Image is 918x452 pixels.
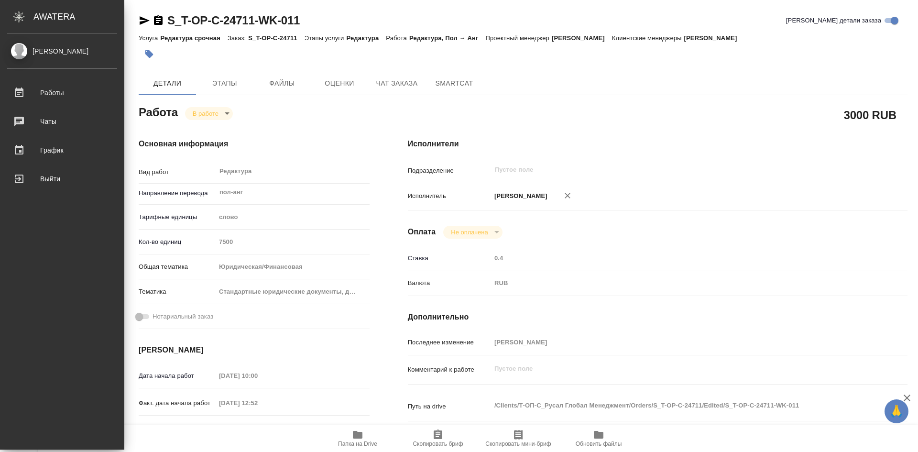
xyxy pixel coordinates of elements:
[491,251,866,265] input: Пустое поле
[216,259,370,275] div: Юридическая/Финансовая
[216,421,299,435] input: Пустое поле
[408,226,436,238] h4: Оплата
[216,209,370,225] div: слово
[139,398,216,408] p: Факт. дата начала работ
[139,167,216,177] p: Вид работ
[413,441,463,447] span: Скопировать бриф
[216,235,370,249] input: Пустое поле
[7,143,117,157] div: График
[448,228,491,236] button: Не оплачена
[347,34,386,42] p: Редактура
[491,191,547,201] p: [PERSON_NAME]
[33,7,124,26] div: AWATERA
[398,425,478,452] button: Скопировать бриф
[216,284,370,300] div: Стандартные юридические документы, договоры, уставы
[153,312,213,321] span: Нотариальный заказ
[228,34,248,42] p: Заказ:
[786,16,881,25] span: [PERSON_NAME] детали заказа
[2,138,122,162] a: График
[317,425,398,452] button: Папка на Drive
[431,77,477,89] span: SmartCat
[7,172,117,186] div: Выйти
[684,34,744,42] p: [PERSON_NAME]
[494,164,843,176] input: Пустое поле
[202,77,248,89] span: Этапы
[139,262,216,272] p: Общая тематика
[491,335,866,349] input: Пустое поле
[374,77,420,89] span: Чат заказа
[485,441,551,447] span: Скопировать мини-бриф
[139,237,216,247] p: Кол-во единиц
[557,185,578,206] button: Удалить исполнителя
[408,402,491,411] p: Путь на drive
[558,425,639,452] button: Обновить файлы
[139,344,370,356] h4: [PERSON_NAME]
[2,167,122,191] a: Выйти
[139,371,216,381] p: Дата начала работ
[167,14,300,27] a: S_T-OP-C-24711-WK-011
[888,401,905,421] span: 🙏
[408,365,491,375] p: Комментарий к работе
[139,103,178,120] h2: Работа
[7,86,117,100] div: Работы
[408,311,907,323] h4: Дополнительно
[7,46,117,56] div: [PERSON_NAME]
[139,212,216,222] p: Тарифные единицы
[139,138,370,150] h4: Основная информация
[248,34,304,42] p: S_T-OP-C-24711
[305,34,347,42] p: Этапы услуги
[409,34,486,42] p: Редактура, Пол → Анг
[408,254,491,263] p: Ставка
[153,15,164,26] button: Скопировать ссылку
[139,423,216,433] p: Срок завершения работ
[478,425,558,452] button: Скопировать мини-бриф
[408,278,491,288] p: Валюта
[576,441,622,447] span: Обновить файлы
[2,110,122,133] a: Чаты
[185,107,233,120] div: В работе
[491,275,866,291] div: RUB
[338,441,377,447] span: Папка на Drive
[7,114,117,129] div: Чаты
[144,77,190,89] span: Детали
[317,77,362,89] span: Оценки
[259,77,305,89] span: Файлы
[139,15,150,26] button: Скопировать ссылку для ЯМессенджера
[552,34,612,42] p: [PERSON_NAME]
[139,34,160,42] p: Услуга
[408,166,491,176] p: Подразделение
[2,81,122,105] a: Работы
[443,226,502,239] div: В работе
[139,287,216,297] p: Тематика
[612,34,684,42] p: Клиентские менеджеры
[190,110,221,118] button: В работе
[844,107,896,123] h2: 3000 RUB
[139,44,160,65] button: Добавить тэг
[386,34,409,42] p: Работа
[408,138,907,150] h4: Исполнители
[139,188,216,198] p: Направление перевода
[216,396,299,410] input: Пустое поле
[885,399,908,423] button: 🙏
[486,34,552,42] p: Проектный менеджер
[408,191,491,201] p: Исполнитель
[408,338,491,347] p: Последнее изменение
[216,369,299,383] input: Пустое поле
[160,34,227,42] p: Редактура срочная
[491,397,866,414] textarea: /Clients/Т-ОП-С_Русал Глобал Менеджмент/Orders/S_T-OP-C-24711/Edited/S_T-OP-C-24711-WK-011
